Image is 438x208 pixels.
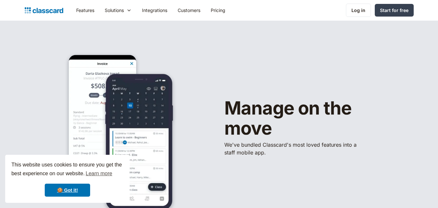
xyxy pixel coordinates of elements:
div: Solutions [100,3,137,18]
div: cookieconsent [5,155,130,203]
p: We've bundled ​Classcard's most loved features into a staff mobile app. [224,141,361,156]
a: dismiss cookie message [45,184,90,197]
a: learn more about cookies [85,169,113,178]
a: Integrations [137,3,172,18]
a: Logo [25,6,63,15]
span: This website uses cookies to ensure you get the best experience on our website. [11,161,124,178]
a: Log in [346,4,371,17]
a: Pricing [206,3,231,18]
a: Customers [172,3,206,18]
div: Start for free [380,7,408,14]
h1: Manage on the move [224,98,393,138]
a: Start for free [375,4,414,17]
a: Features [71,3,100,18]
div: Solutions [105,7,124,14]
div: Log in [351,7,365,14]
